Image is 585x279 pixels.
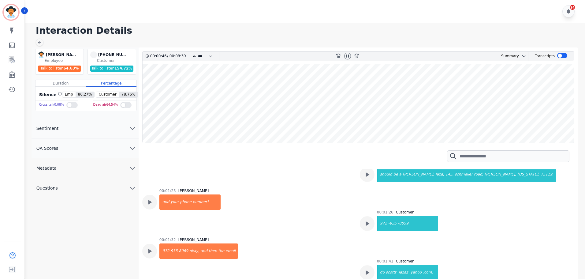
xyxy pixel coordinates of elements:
div: Percentage [86,80,136,87]
div: 00:01:23 [159,188,176,193]
div: Talk to listen [38,66,81,72]
div: and [160,194,170,210]
svg: chevron down [129,125,136,132]
div: Dead air 64.54 % [93,100,118,109]
div: a [399,167,402,182]
div: 24 [570,5,575,10]
div: Customer [396,210,414,215]
span: Emp [62,92,76,97]
div: Customer [396,259,414,264]
div: laza, [435,167,445,182]
button: chevron down [519,54,526,58]
div: [PERSON_NAME], [402,167,435,182]
div: Talk to listen [90,66,134,72]
img: Bordered avatar [4,5,18,20]
div: your [170,194,179,210]
svg: chevron down [129,145,136,152]
span: 154.72 % [114,66,132,70]
div: okay, [189,243,200,259]
span: 64.63 % [63,66,79,70]
div: 145, [445,167,454,182]
button: QA Scores chevron down [32,138,139,158]
svg: chevron down [129,164,136,172]
div: [PERSON_NAME] [178,188,209,193]
div: Customer [97,58,135,63]
svg: chevron down [521,54,526,58]
div: [PERSON_NAME] [178,237,209,242]
div: 972 [378,216,388,231]
div: should [378,167,393,182]
div: 935 [170,243,178,259]
div: 00:01:32 [159,237,176,242]
div: Summary [496,52,519,61]
div: 75119. [540,167,556,182]
h1: Interaction Details [36,25,579,36]
div: 00:08:39 [168,52,185,61]
div: Employee [45,58,82,63]
div: [PERSON_NAME] [46,51,76,58]
span: Metadata [32,165,61,171]
div: Duration [35,80,86,87]
div: phone [179,194,192,210]
div: 00:01:41 [377,259,393,264]
div: be [393,167,399,182]
div: road, [473,167,484,182]
span: Customer [96,92,119,97]
div: Transcripts [535,52,555,61]
div: / [150,52,188,61]
div: email [225,243,238,259]
div: Silence [38,92,62,98]
span: - [90,51,97,58]
div: schmeller [454,167,473,182]
span: Sentiment [32,125,63,131]
div: -935 [388,216,397,231]
div: 8069 [178,243,189,259]
div: 00:00:46 [150,52,167,61]
span: QA Scores [32,145,63,151]
div: then [208,243,218,259]
div: Cross talk 0.08 % [39,100,64,109]
div: -8059. [397,216,438,231]
div: number? [192,194,221,210]
div: the [218,243,225,259]
span: 86.27 % [76,92,95,97]
span: Questions [32,185,63,191]
div: [US_STATE], [517,167,540,182]
div: 972 [160,243,170,259]
span: 78.76 % [119,92,138,97]
button: Metadata chevron down [32,158,139,178]
div: 00:01:26 [377,210,393,215]
div: [PHONE_NUMBER] [98,51,129,58]
svg: chevron down [129,184,136,192]
button: Sentiment chevron down [32,119,139,138]
div: and [200,243,208,259]
button: Questions chevron down [32,178,139,198]
div: [PERSON_NAME], [484,167,517,182]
